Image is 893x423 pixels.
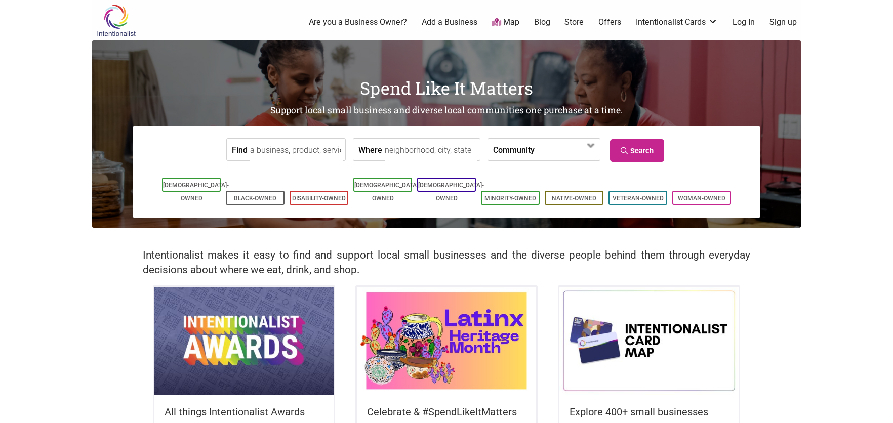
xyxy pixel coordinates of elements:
[769,17,797,28] a: Sign up
[234,195,276,202] a: Black-Owned
[493,139,535,160] label: Community
[354,182,420,202] a: [DEMOGRAPHIC_DATA]-Owned
[598,17,621,28] a: Offers
[564,17,584,28] a: Store
[559,287,739,394] img: Intentionalist Card Map
[733,17,755,28] a: Log In
[92,76,801,100] h1: Spend Like It Matters
[636,17,718,28] a: Intentionalist Cards
[163,182,229,202] a: [DEMOGRAPHIC_DATA]-Owned
[292,195,346,202] a: Disability-Owned
[92,4,140,37] img: Intentionalist
[154,287,334,394] img: Intentionalist Awards
[678,195,725,202] a: Woman-Owned
[143,248,750,277] h2: Intentionalist makes it easy to find and support local small businesses and the diverse people be...
[165,405,323,419] h5: All things Intentionalist Awards
[385,139,477,161] input: neighborhood, city, state
[250,139,343,161] input: a business, product, service
[309,17,407,28] a: Are you a Business Owner?
[367,405,526,419] h5: Celebrate & #SpendLikeItMatters
[610,139,664,162] a: Search
[232,139,248,160] label: Find
[534,17,550,28] a: Blog
[422,17,477,28] a: Add a Business
[492,17,519,28] a: Map
[484,195,536,202] a: Minority-Owned
[552,195,596,202] a: Native-Owned
[357,287,536,394] img: Latinx / Hispanic Heritage Month
[570,405,728,419] h5: Explore 400+ small businesses
[418,182,484,202] a: [DEMOGRAPHIC_DATA]-Owned
[358,139,382,160] label: Where
[613,195,664,202] a: Veteran-Owned
[92,104,801,117] h2: Support local small business and diverse local communities one purchase at a time.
